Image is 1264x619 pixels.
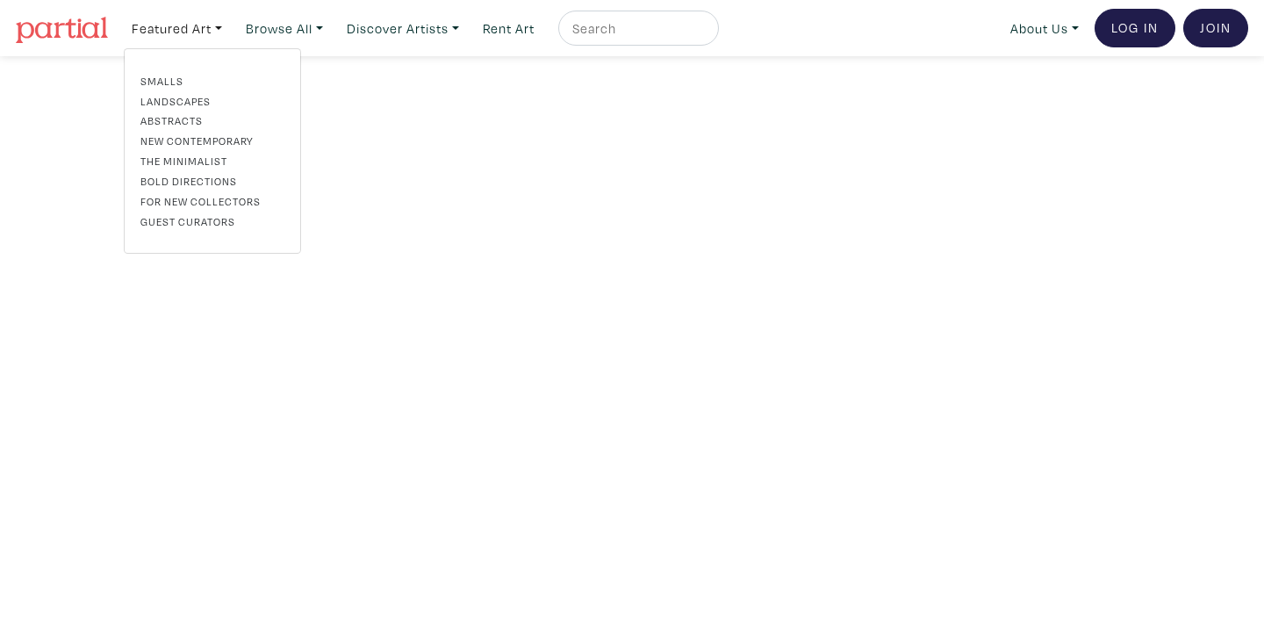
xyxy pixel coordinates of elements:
a: Guest Curators [140,213,284,229]
a: Discover Artists [339,11,467,47]
a: Featured Art [124,11,230,47]
a: The Minimalist [140,153,284,169]
a: Rent Art [475,11,542,47]
div: Featured Art [124,48,301,254]
a: Smalls [140,73,284,89]
a: Bold Directions [140,173,284,189]
a: About Us [1002,11,1087,47]
a: Log In [1095,9,1175,47]
a: Landscapes [140,93,284,109]
a: Browse All [238,11,331,47]
a: Abstracts [140,112,284,128]
a: New Contemporary [140,133,284,148]
a: Join [1183,9,1248,47]
input: Search [571,18,702,40]
a: For New Collectors [140,193,284,209]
